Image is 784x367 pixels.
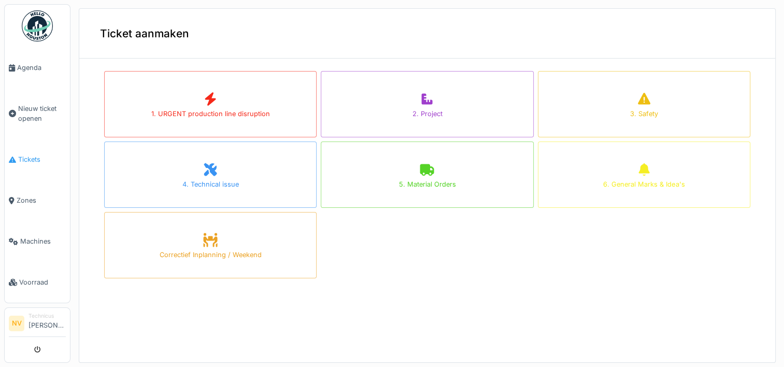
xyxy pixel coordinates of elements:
a: Agenda [5,47,70,88]
div: Correctief Inplanning / Weekend [160,250,262,260]
div: 3. Safety [630,109,658,119]
div: Technicus [28,312,66,320]
a: Tickets [5,139,70,180]
div: Ticket aanmaken [79,9,775,59]
span: Nieuw ticket openen [18,104,66,123]
span: Zones [17,195,66,205]
div: 6. General Marks & Idea's [603,179,685,189]
a: NV Technicus[PERSON_NAME] [9,312,66,337]
span: Voorraad [19,277,66,287]
div: 1. URGENT production line disruption [151,109,270,119]
a: Voorraad [5,262,70,303]
div: 5. Material Orders [398,179,455,189]
a: Nieuw ticket openen [5,88,70,139]
span: Tickets [18,154,66,164]
a: Zones [5,180,70,221]
li: [PERSON_NAME] [28,312,66,334]
div: 2. Project [412,109,442,119]
li: NV [9,316,24,331]
a: Machines [5,221,70,262]
div: 4. Technical issue [182,179,239,189]
span: Agenda [17,63,66,73]
span: Machines [20,236,66,246]
img: Badge_color-CXgf-gQk.svg [22,10,53,41]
